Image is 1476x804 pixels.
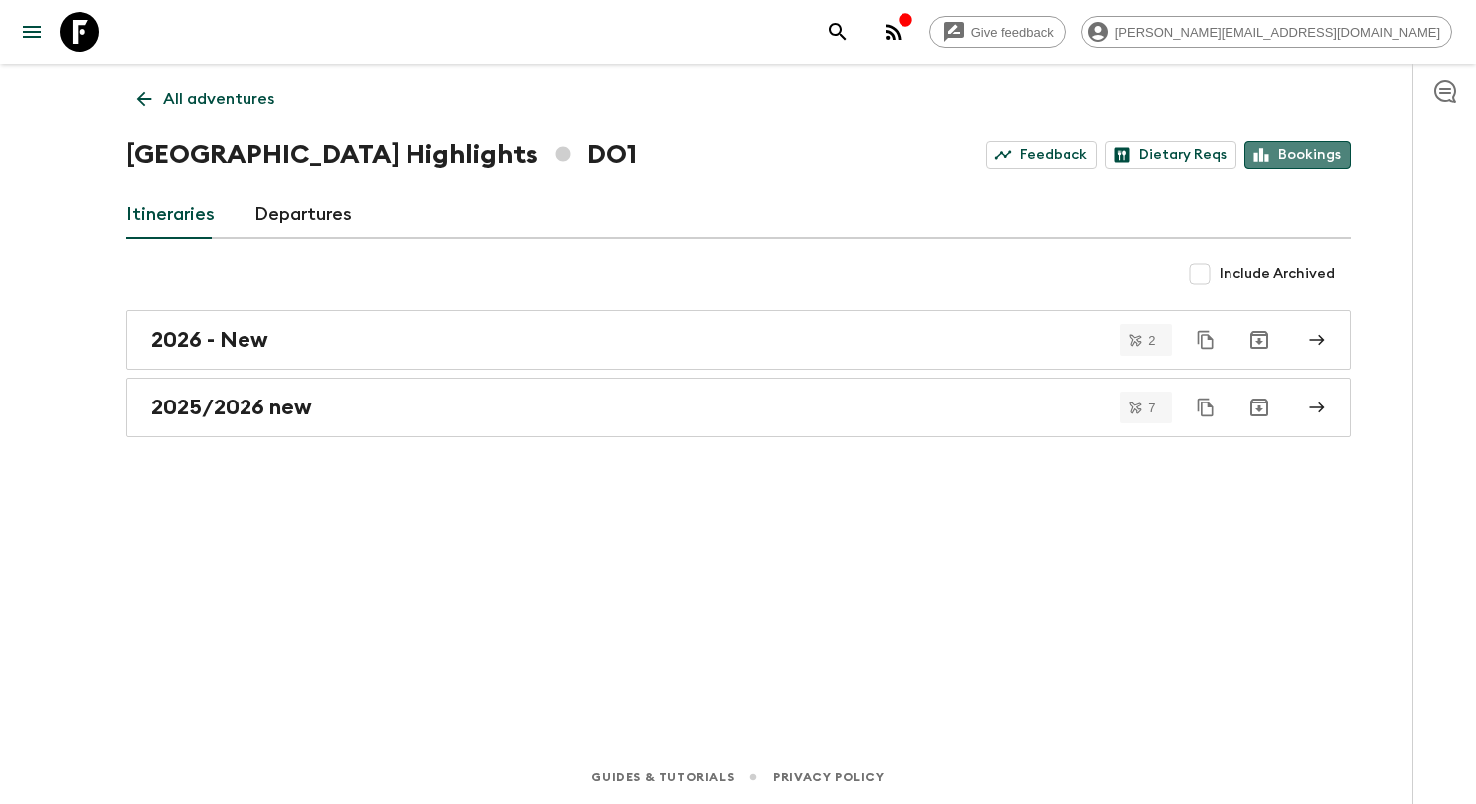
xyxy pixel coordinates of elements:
[1188,390,1224,425] button: Duplicate
[12,12,52,52] button: menu
[1105,141,1236,169] a: Dietary Reqs
[1081,16,1452,48] div: [PERSON_NAME][EMAIL_ADDRESS][DOMAIN_NAME]
[591,766,734,788] a: Guides & Tutorials
[126,191,215,239] a: Itineraries
[126,80,285,119] a: All adventures
[126,135,637,175] h1: [GEOGRAPHIC_DATA] Highlights DO1
[929,16,1066,48] a: Give feedback
[960,25,1065,40] span: Give feedback
[1136,334,1167,347] span: 2
[1239,320,1279,360] button: Archive
[818,12,858,52] button: search adventures
[986,141,1097,169] a: Feedback
[1188,322,1224,358] button: Duplicate
[1220,264,1335,284] span: Include Archived
[151,395,312,420] h2: 2025/2026 new
[126,310,1351,370] a: 2026 - New
[773,766,884,788] a: Privacy Policy
[254,191,352,239] a: Departures
[126,378,1351,437] a: 2025/2026 new
[1239,388,1279,427] button: Archive
[1104,25,1451,40] span: [PERSON_NAME][EMAIL_ADDRESS][DOMAIN_NAME]
[151,327,268,353] h2: 2026 - New
[163,87,274,111] p: All adventures
[1244,141,1351,169] a: Bookings
[1136,402,1167,414] span: 7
